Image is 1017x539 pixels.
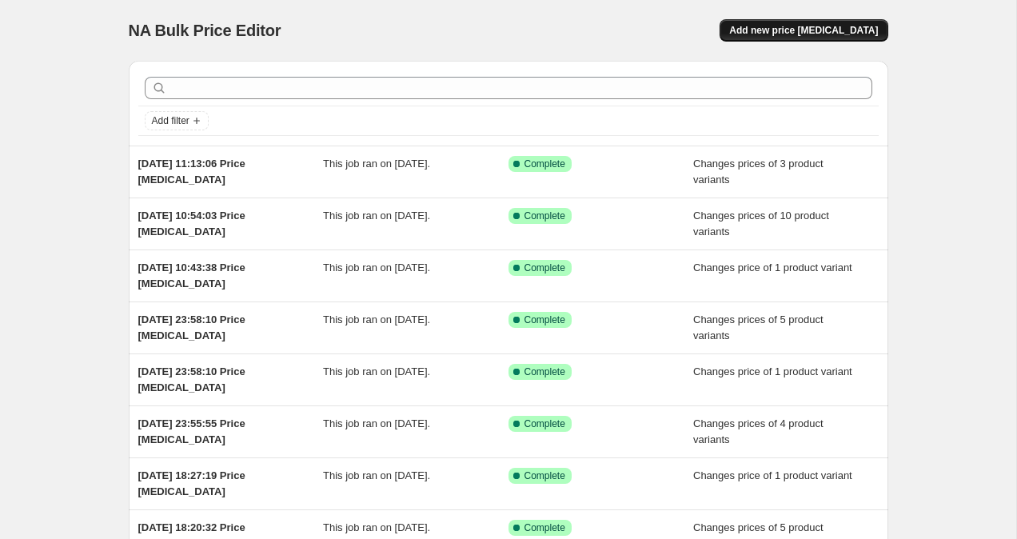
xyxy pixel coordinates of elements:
[693,313,824,341] span: Changes prices of 5 product variants
[693,365,852,377] span: Changes price of 1 product variant
[138,417,245,445] span: [DATE] 23:55:55 Price [MEDICAL_DATA]
[524,521,565,534] span: Complete
[693,158,824,186] span: Changes prices of 3 product variants
[693,469,852,481] span: Changes price of 1 product variant
[145,111,209,130] button: Add filter
[693,210,829,238] span: Changes prices of 10 product variants
[323,262,430,273] span: This job ran on [DATE].
[323,365,430,377] span: This job ran on [DATE].
[323,521,430,533] span: This job ran on [DATE].
[693,417,824,445] span: Changes prices of 4 product variants
[524,417,565,430] span: Complete
[323,210,430,222] span: This job ran on [DATE].
[129,22,281,39] span: NA Bulk Price Editor
[729,24,878,37] span: Add new price [MEDICAL_DATA]
[138,210,245,238] span: [DATE] 10:54:03 Price [MEDICAL_DATA]
[323,417,430,429] span: This job ran on [DATE].
[524,158,565,170] span: Complete
[138,262,245,289] span: [DATE] 10:43:38 Price [MEDICAL_DATA]
[524,365,565,378] span: Complete
[693,262,852,273] span: Changes price of 1 product variant
[720,19,887,42] button: Add new price [MEDICAL_DATA]
[138,158,245,186] span: [DATE] 11:13:06 Price [MEDICAL_DATA]
[323,313,430,325] span: This job ran on [DATE].
[524,210,565,222] span: Complete
[524,262,565,274] span: Complete
[323,158,430,170] span: This job ran on [DATE].
[524,313,565,326] span: Complete
[152,114,189,127] span: Add filter
[524,469,565,482] span: Complete
[138,365,245,393] span: [DATE] 23:58:10 Price [MEDICAL_DATA]
[323,469,430,481] span: This job ran on [DATE].
[138,469,245,497] span: [DATE] 18:27:19 Price [MEDICAL_DATA]
[138,313,245,341] span: [DATE] 23:58:10 Price [MEDICAL_DATA]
